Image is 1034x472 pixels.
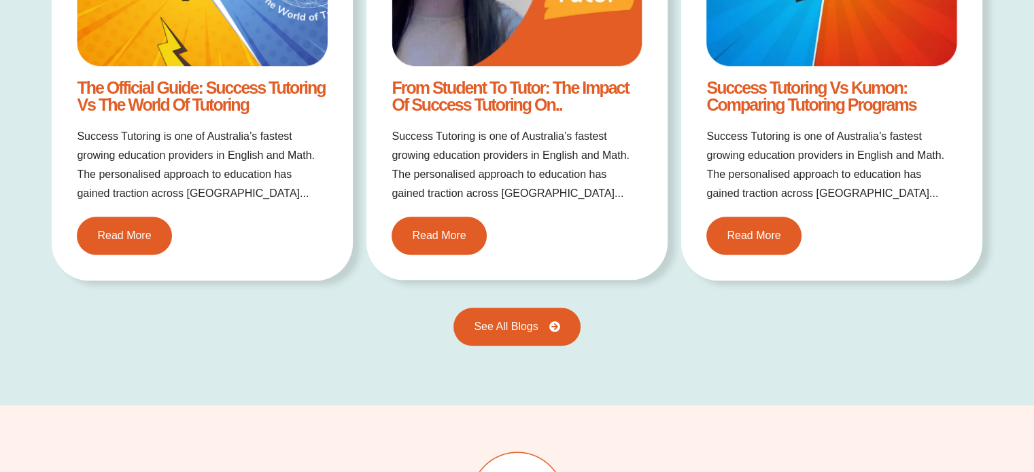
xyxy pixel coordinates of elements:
h2: Success Tutoring is one of Australia’s fastest growing education providers in English and Math. T... [706,127,957,203]
span: Read More [727,230,780,241]
a: Success Tutoring vs Kumon: Comparing Tutoring Programs [706,78,916,114]
a: Read More [77,217,171,255]
span: Read More [412,230,466,241]
p: Success Tutoring is one of Australia’s fastest growing education providers in English and Math. T... [77,127,327,203]
iframe: Chat Widget [808,319,1034,472]
span: See All Blogs [474,321,538,332]
a: Read More [706,217,801,255]
a: From Student to Tutor: The Impact of Success Tutoring on.. [392,78,628,114]
span: Read More [97,230,151,241]
a: Read More [392,217,486,255]
a: The Official Guide: Success Tutoring vs The World of Tutoring [77,78,325,114]
a: See All Blogs [453,308,580,346]
p: Success Tutoring is one of Australia’s fastest growing education providers in English and Math. T... [392,127,642,203]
